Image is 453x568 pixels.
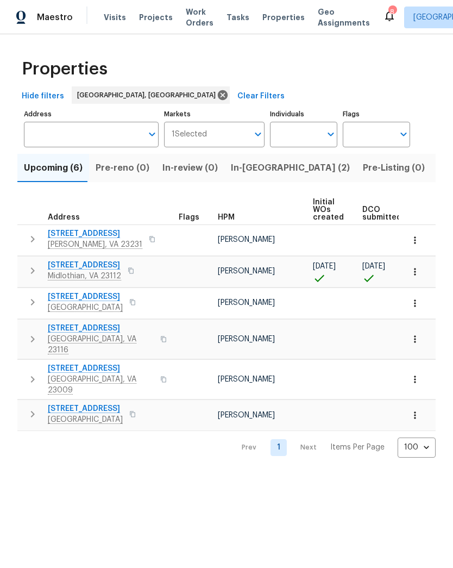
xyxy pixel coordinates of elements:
[233,86,289,107] button: Clear Filters
[237,90,285,103] span: Clear Filters
[164,111,265,117] label: Markets
[250,127,266,142] button: Open
[139,12,173,23] span: Projects
[313,198,344,221] span: Initial WOs created
[231,438,436,458] nav: Pagination Navigation
[362,263,385,270] span: [DATE]
[262,12,305,23] span: Properties
[104,12,126,23] span: Visits
[96,160,149,176] span: Pre-reno (0)
[270,439,287,456] a: Goto page 1
[37,12,73,23] span: Maestro
[162,160,218,176] span: In-review (0)
[186,7,213,28] span: Work Orders
[313,263,336,270] span: [DATE]
[218,214,235,221] span: HPM
[398,433,436,461] div: 100
[363,160,425,176] span: Pre-Listing (0)
[172,130,207,139] span: 1 Selected
[323,127,338,142] button: Open
[218,267,275,275] span: [PERSON_NAME]
[22,90,64,103] span: Hide filters
[22,64,108,74] span: Properties
[218,376,275,383] span: [PERSON_NAME]
[396,127,411,142] button: Open
[362,206,401,221] span: DCO submitted
[231,160,350,176] span: In-[GEOGRAPHIC_DATA] (2)
[72,86,230,104] div: [GEOGRAPHIC_DATA], [GEOGRAPHIC_DATA]
[48,214,80,221] span: Address
[24,160,83,176] span: Upcoming (6)
[24,111,159,117] label: Address
[218,236,275,244] span: [PERSON_NAME]
[388,7,396,17] div: 8
[343,111,410,117] label: Flags
[218,411,275,419] span: [PERSON_NAME]
[270,111,337,117] label: Individuals
[330,442,385,453] p: Items Per Page
[179,214,199,221] span: Flags
[17,86,68,107] button: Hide filters
[218,335,275,343] span: [PERSON_NAME]
[318,7,370,28] span: Geo Assignments
[218,299,275,307] span: [PERSON_NAME]
[77,90,220,101] span: [GEOGRAPHIC_DATA], [GEOGRAPHIC_DATA]
[226,14,249,21] span: Tasks
[144,127,160,142] button: Open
